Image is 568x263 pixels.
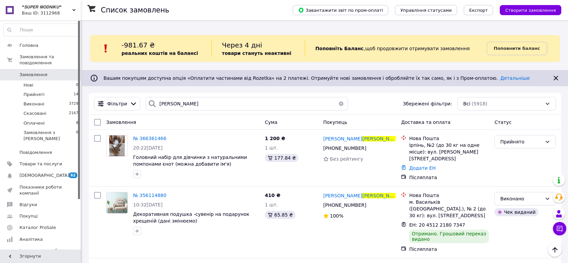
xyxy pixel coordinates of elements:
b: товари стануть неактивні [222,51,291,56]
div: Нова Пошта [409,135,489,142]
a: Поповнити баланс [487,42,547,55]
span: Замовлення та повідомлення [19,54,81,66]
span: Інструменти веб-майстра та SEO [19,248,62,260]
a: [PERSON_NAME][PERSON_NAME] [323,192,396,199]
span: [PERSON_NAME] [323,193,362,198]
span: Товари та послуги [19,161,62,167]
span: Через 4 дні [222,41,262,49]
div: 65.85 ₴ [265,211,295,219]
span: [PERSON_NAME] [362,136,401,141]
button: Створити замовлення [500,5,561,15]
span: Вашим покупцям доступна опція «Оплатити частинами від Rozetka» на 2 платежі. Отримуйте нові замов... [104,75,530,81]
span: 100% [330,213,343,219]
span: Нові [24,82,33,88]
span: Завантажити звіт по пром-оплаті [298,7,383,13]
span: Покупці [19,213,38,219]
span: Прийняті [24,92,44,98]
span: 3729 [69,101,78,107]
img: :exclamation: [101,43,111,54]
img: Фото товару [109,135,125,156]
a: № 356114880 [133,193,166,198]
span: -981.67 ₴ [122,41,155,49]
a: Фото товару [106,192,128,213]
span: Збережені фільтри: [403,100,452,107]
a: Фото товару [106,135,128,157]
div: Ваш ID: 3112968 [22,10,81,16]
div: [PHONE_NUMBER] [322,200,368,210]
a: Створити замовлення [493,7,561,12]
span: Без рейтингу [330,156,363,162]
div: Післяплата [409,174,489,181]
span: 10:32[DATE] [133,202,163,207]
div: Виконано [500,195,542,202]
div: Нова Пошта [409,192,489,199]
a: [PERSON_NAME][PERSON_NAME] [323,135,396,142]
span: 62 [69,172,77,178]
span: Оплачені [24,120,45,126]
a: Додати ЕН [409,165,436,171]
b: реальних коштів на балансі [122,51,198,56]
button: Експорт [464,5,493,15]
span: Всі [463,100,470,107]
span: Статус [494,120,512,125]
span: Створити замовлення [505,8,556,13]
span: [PERSON_NAME] [323,136,362,141]
span: 14 [74,92,78,98]
div: Отримано. Грошовий переказ видано [409,230,489,243]
span: Замовлення з [PERSON_NAME] [24,130,76,142]
span: ЕН: 20 4512 2180 7347 [409,222,465,228]
h1: Список замовлень [101,6,169,14]
span: 410 ₴ [265,193,280,198]
span: Аналітика [19,236,43,242]
div: Післяплата [409,246,489,253]
span: Головна [19,42,38,48]
span: Показники роботи компанії [19,184,62,196]
input: Пошук [4,24,79,36]
span: 1 200 ₴ [265,136,285,141]
div: [PHONE_NUMBER] [322,143,368,153]
span: Доставка та оплата [401,120,450,125]
span: Каталог ProSale [19,225,56,231]
span: Управління статусами [400,8,452,13]
span: 1 шт. [265,145,278,151]
span: Відгуки [19,202,37,208]
a: № 366361466 [133,136,166,141]
span: Повідомлення [19,150,52,156]
span: Експорт [469,8,488,13]
span: 20:22[DATE] [133,145,163,151]
a: Детальніше [500,75,530,81]
button: Очистить [334,97,348,110]
b: Поповнити баланс [494,46,540,51]
a: Декоративная подушка -сувенір на подарунок хрещеній (дані змінюємо) [133,211,249,224]
span: 8 [76,120,78,126]
span: Покупець [323,120,347,125]
button: Наверх [548,243,562,257]
a: Головний набір для дівчинки з натуральними помпонами єнот (можна добавити ім'я) [133,155,247,167]
button: Управління статусами [395,5,457,15]
input: Пошук за номером замовлення, ПІБ покупця, номером телефону, Email, номером накладної [146,97,348,110]
div: Ірпінь, №2 (до 30 кг на одне місце): вул. [PERSON_NAME][STREET_ADDRESS] [409,142,489,162]
div: , щоб продовжити отримувати замовлення [305,40,486,57]
button: Завантажити звіт по пром-оплаті [293,5,388,15]
span: Виконані [24,101,44,107]
span: (5918) [472,101,487,106]
span: Cума [265,120,277,125]
span: [DEMOGRAPHIC_DATA] [19,172,69,178]
div: Чек виданий [494,208,538,216]
div: м. Васильків ([GEOGRAPHIC_DATA].), № 2 (до 30 кг): вул. [STREET_ADDRESS] [409,199,489,219]
span: 2167 [69,110,78,117]
span: 0 [76,130,78,142]
b: Поповніть Баланс [315,46,364,51]
span: 1 шт. [265,202,278,207]
span: Скасовані [24,110,46,117]
span: Замовлення [19,72,47,78]
span: Фільтри [107,100,127,107]
div: 177.84 ₴ [265,154,298,162]
span: [PERSON_NAME] [362,193,401,198]
img: Фото товару [107,192,127,213]
button: Чат з покупцем [553,222,566,235]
